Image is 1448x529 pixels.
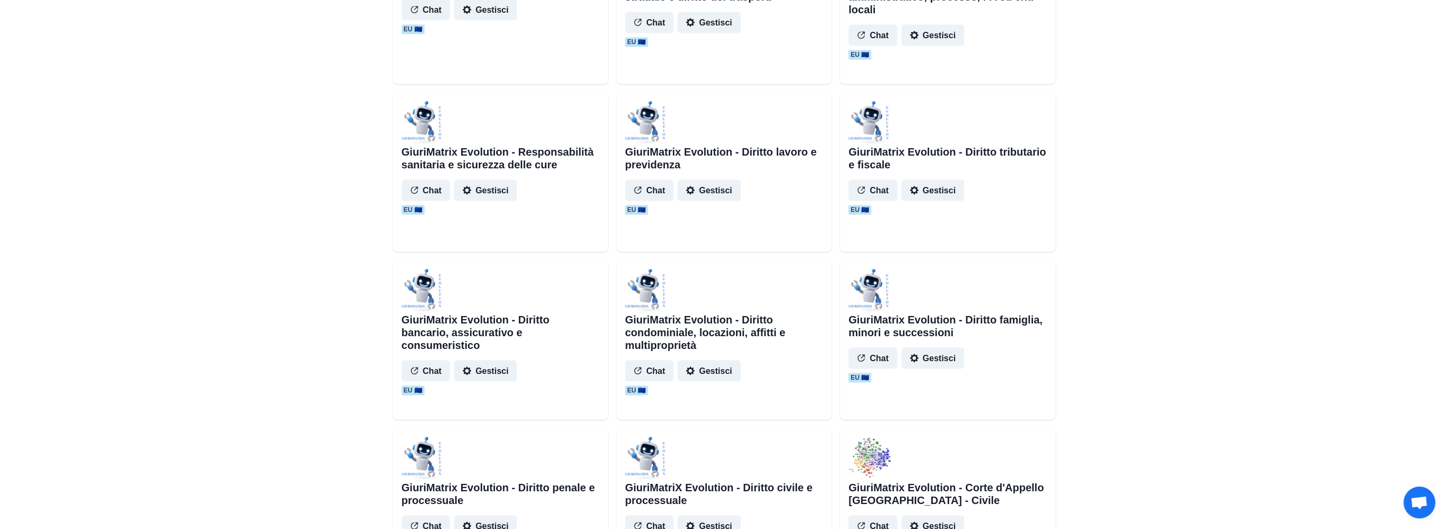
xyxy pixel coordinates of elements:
[1403,487,1435,518] div: Aprire la chat
[402,180,450,201] button: Chat
[848,437,891,479] img: user%2F1706%2F7d159ca0-1b7d-4f6e-8288-b20a6b368b65
[625,37,648,47] span: EU 🇪🇺
[625,481,823,507] h2: GiuriMatriX Evolution - Diritto civile e processuale
[848,313,1046,339] h2: GiuriMatrix Evolution - Diritto famiglia, minori e successioni
[625,146,823,171] h2: GiuriMatrix Evolution - Diritto lavoro e previdenza
[848,180,897,201] button: Chat
[848,101,891,143] img: user%2F1706%2Fa167ece5-248f-48fc-b174-2e0e396944de
[402,101,444,143] img: user%2F1706%2F47cf4911-2db0-4af0-9043-27addb0d50e9
[625,205,648,215] span: EU 🇪🇺
[848,481,1046,507] h2: GiuriMatrix Evolution - Corte d'Appello [GEOGRAPHIC_DATA] - Civile
[402,481,600,507] h2: GiuriMatrix Evolution - Diritto penale e processuale
[625,360,674,381] button: Chat
[625,269,667,311] img: user%2F1706%2F0926329c-a16f-4a73-afb0-811ef6f00349
[901,180,964,201] button: Gestisci
[848,205,871,215] span: EU 🇪🇺
[625,101,667,143] img: user%2F1706%2Fabc02879-46ce-4edb-8edc-701a8bd17878
[625,313,823,352] h2: GiuriMatrix Evolution - Diritto condominiale, locazioni, affitti e multiproprietà
[454,360,517,381] button: Gestisci
[848,50,871,59] span: EU 🇪🇺
[402,269,444,311] img: user%2F1706%2F7e4717fa-e94c-4117-9913-2f1fb1420bed
[848,24,897,46] button: Chat
[625,386,648,395] span: EU 🇪🇺
[402,146,600,171] h2: GiuriMatrix Evolution - Responsabilità sanitaria e sicurezza delle cure
[625,180,674,201] button: Chat
[454,180,517,201] button: Gestisci
[901,347,964,369] button: Gestisci
[848,347,897,369] button: Chat
[678,12,740,33] button: Gestisci
[402,360,450,381] button: Chat
[678,360,740,381] button: Gestisci
[402,205,424,215] span: EU 🇪🇺
[848,269,891,311] img: user%2F1706%2F9cd057c5-a580-46da-9ead-5bf083fdbc48
[625,12,674,33] button: Chat
[678,180,740,201] button: Gestisci
[402,437,444,479] img: user%2F1706%2F05091bf9-6895-4f9e-b420-7ac809baa225
[625,437,667,479] img: user%2F1706%2F7821983f-2de8-42bc-bae7-434cfbad1638
[402,24,424,34] span: EU 🇪🇺
[402,313,600,352] h2: GiuriMatrix Evolution - Diritto bancario, assicurativo e consumeristico
[402,386,424,395] span: EU 🇪🇺
[848,146,1046,171] h2: GiuriMatrix Evolution - Diritto tributario e fiscale
[848,373,871,382] span: EU 🇪🇺
[901,24,964,46] button: Gestisci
